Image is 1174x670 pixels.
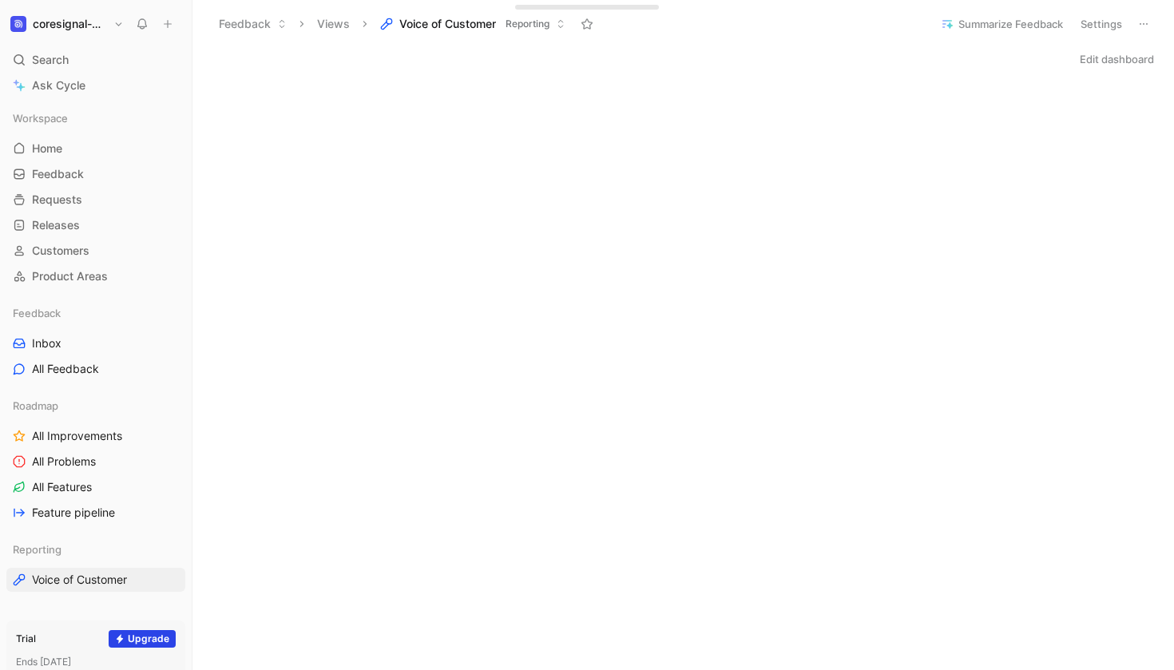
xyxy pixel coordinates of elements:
[1073,13,1129,35] button: Settings
[6,188,185,212] a: Requests
[32,505,115,521] span: Feature pipeline
[6,162,185,186] a: Feedback
[32,243,89,259] span: Customers
[6,137,185,161] a: Home
[32,166,84,182] span: Feedback
[310,12,357,36] button: Views
[32,76,85,95] span: Ask Cycle
[6,48,185,72] div: Search
[32,141,62,157] span: Home
[6,213,185,237] a: Releases
[32,428,122,444] span: All Improvements
[6,424,185,448] a: All Improvements
[32,335,61,351] span: Inbox
[506,16,549,32] span: Reporting
[13,305,61,321] span: Feedback
[212,12,294,36] button: Feedback
[13,541,61,557] span: Reporting
[109,630,176,648] button: Upgrade
[33,17,107,31] h1: coresignal-playground
[6,394,185,418] div: Roadmap
[6,450,185,474] a: All Problems
[10,16,26,32] img: coresignal-playground
[6,568,185,592] a: Voice of Customer
[6,301,185,381] div: FeedbackInboxAll Feedback
[32,217,80,233] span: Releases
[16,654,176,670] div: Ends [DATE]
[6,73,185,97] a: Ask Cycle
[6,13,128,35] button: coresignal-playgroundcoresignal-playground
[6,537,185,561] div: Reporting
[32,50,69,69] span: Search
[373,12,573,36] button: Voice of CustomerReporting
[32,268,108,284] span: Product Areas
[6,501,185,525] a: Feature pipeline
[1073,48,1161,70] button: Edit dashboard
[32,192,82,208] span: Requests
[32,479,92,495] span: All Features
[6,475,185,499] a: All Features
[6,106,185,130] div: Workspace
[399,16,496,32] span: Voice of Customer
[6,331,185,355] a: Inbox
[6,357,185,381] a: All Feedback
[934,13,1070,35] button: Summarize Feedback
[6,264,185,288] a: Product Areas
[6,537,185,592] div: ReportingVoice of Customer
[6,301,185,325] div: Feedback
[13,110,68,126] span: Workspace
[6,394,185,525] div: RoadmapAll ImprovementsAll ProblemsAll FeaturesFeature pipeline
[6,239,185,263] a: Customers
[32,454,96,470] span: All Problems
[13,398,58,414] span: Roadmap
[32,361,99,377] span: All Feedback
[32,572,127,588] span: Voice of Customer
[16,631,36,647] div: Trial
